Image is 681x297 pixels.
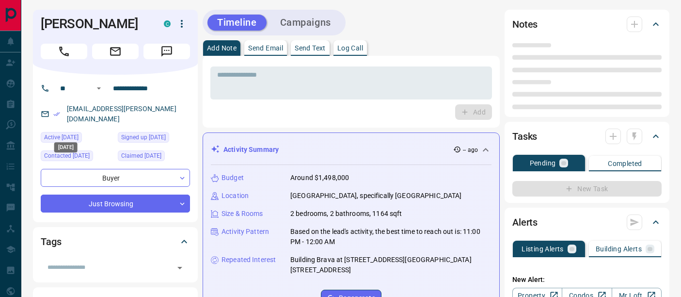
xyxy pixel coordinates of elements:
[223,145,279,155] p: Activity Summary
[44,151,90,161] span: Contacted [DATE]
[207,15,267,31] button: Timeline
[93,82,105,94] button: Open
[41,169,190,187] div: Buyer
[211,141,491,159] div: Activity Summary-- ago
[41,234,61,249] h2: Tags
[67,105,176,123] a: [EMAIL_ADDRESS][PERSON_NAME][DOMAIN_NAME]
[290,191,461,201] p: [GEOGRAPHIC_DATA], specifically [GEOGRAPHIC_DATA]
[53,111,60,117] svg: Email Verified
[290,255,491,275] p: Building Brava at [STREET_ADDRESS][GEOGRAPHIC_DATA][STREET_ADDRESS]
[295,45,326,51] p: Send Text
[608,160,642,167] p: Completed
[512,13,662,36] div: Notes
[118,132,190,146] div: Thu Jul 31 2025
[530,160,556,166] p: Pending
[463,146,478,154] p: -- ago
[143,44,190,59] span: Message
[164,20,171,27] div: condos.ca
[512,16,538,32] h2: Notes
[290,173,349,183] p: Around $1,498,000
[248,45,283,51] p: Send Email
[121,132,166,142] span: Signed up [DATE]
[41,230,190,253] div: Tags
[512,125,662,148] div: Tasks
[41,16,149,32] h1: [PERSON_NAME]
[512,211,662,234] div: Alerts
[290,209,402,219] p: 2 bedrooms, 2 bathrooms, 1164 sqft
[512,275,662,285] p: New Alert:
[41,150,113,164] div: Wed Aug 13 2025
[290,227,491,247] p: Based on the lead's activity, the best time to reach out is: 11:00 PM - 12:00 AM
[54,142,78,152] div: [DATE]
[118,150,190,164] div: Thu Jul 31 2025
[222,191,249,201] p: Location
[522,246,564,252] p: Listing Alerts
[270,15,341,31] button: Campaigns
[121,151,161,161] span: Claimed [DATE]
[92,44,139,59] span: Email
[41,132,113,146] div: Fri Aug 08 2025
[337,45,363,51] p: Log Call
[207,45,237,51] p: Add Note
[222,227,269,237] p: Activity Pattern
[512,129,537,144] h2: Tasks
[222,255,276,265] p: Repeated Interest
[222,209,263,219] p: Size & Rooms
[44,132,79,142] span: Active [DATE]
[596,246,642,252] p: Building Alerts
[512,214,538,230] h2: Alerts
[41,195,190,213] div: Just Browsing
[41,44,87,59] span: Call
[222,173,244,183] p: Budget
[173,261,187,275] button: Open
